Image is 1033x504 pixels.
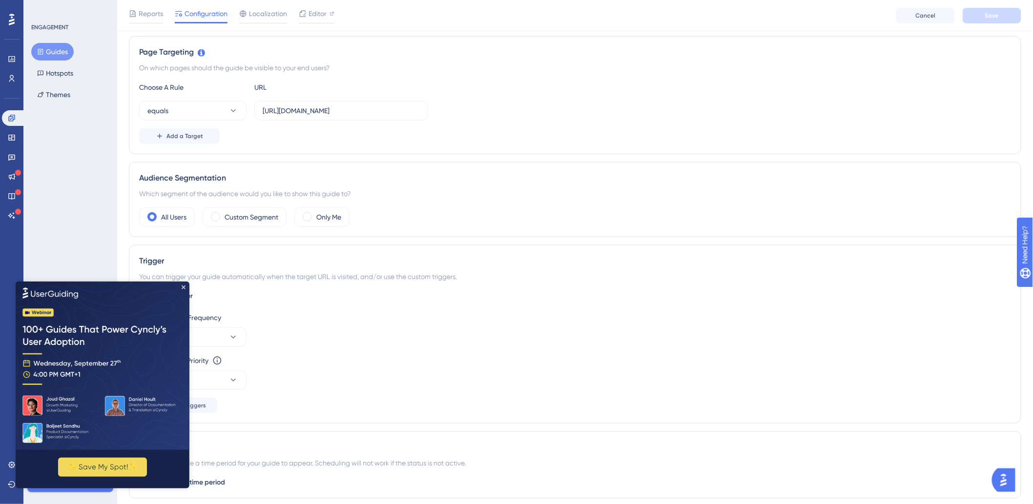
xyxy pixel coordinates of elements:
input: yourwebsite.com/path [263,105,420,116]
div: Which segment of the audience would you like to show this guide to? [139,188,1011,200]
span: Localization [249,8,287,20]
span: Cancel [916,12,936,20]
button: Guides [31,43,74,60]
span: Configuration [185,8,227,20]
div: Close Preview [166,4,170,8]
button: Medium [139,370,247,390]
label: All Users [161,211,186,223]
button: Themes [31,86,76,103]
div: On which pages should the guide be visible to your end users? [139,62,1011,74]
div: Set the Appear Frequency [139,312,1011,323]
span: Need Help? [23,2,61,14]
span: equals [147,105,168,117]
span: Add a Target [166,132,203,140]
span: Editor [309,8,327,20]
button: Save [963,8,1021,23]
span: Reports [139,8,163,20]
label: Only Me [316,211,341,223]
button: Only Once [139,327,247,347]
div: Trigger [139,255,1011,267]
button: equals [139,101,247,121]
div: URL [254,81,362,93]
div: Page Targeting [139,46,1011,58]
div: Scheduling [139,442,1011,453]
label: Custom Segment [225,211,278,223]
button: Hotspots [31,64,79,82]
div: You can trigger your guide automatically when the target URL is visited, and/or use the custom tr... [139,271,1011,282]
span: Save [985,12,999,20]
iframe: UserGuiding AI Assistant Launcher [992,465,1021,495]
div: ENGAGEMENT [31,23,68,31]
div: Choose A Rule [139,81,247,93]
button: Add a Target [139,128,220,144]
div: Audience Segmentation [139,172,1011,184]
div: You can schedule a time period for your guide to appear. Scheduling will not work if the status i... [139,457,1011,469]
button: Cancel [896,8,955,23]
button: ✨ Save My Spot!✨ [42,176,131,195]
